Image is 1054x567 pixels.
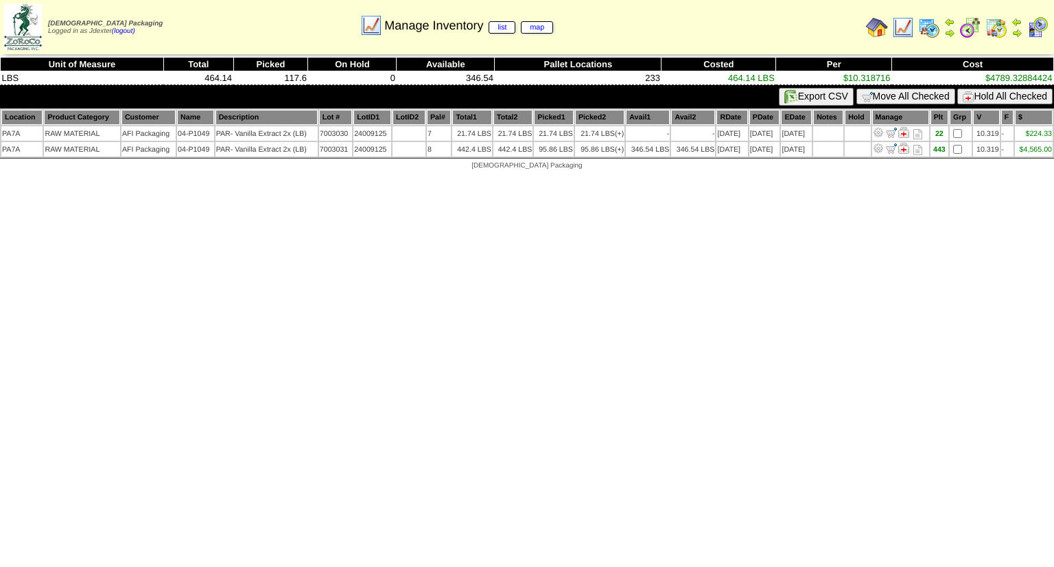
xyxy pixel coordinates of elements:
img: Move [886,127,897,138]
a: (logout) [112,27,135,35]
td: 442.4 LBS [493,142,533,157]
img: Manage Hold [898,143,909,154]
td: 8 [427,142,451,157]
td: 346.54 LBS [626,142,670,157]
td: 464.14 [163,71,233,85]
td: PAR- Vanilla Extract 2x (LB) [215,142,318,157]
div: 22 [931,130,948,138]
th: Available [397,58,495,71]
th: Notes [813,110,843,125]
td: $4789.32884424 [892,71,1054,85]
img: line_graph.gif [892,16,914,38]
th: EDate [781,110,812,125]
td: LBS [1,71,164,85]
img: calendarprod.gif [918,16,940,38]
td: [DATE] [781,126,812,141]
a: list [489,21,515,34]
img: arrowright.gif [944,27,955,38]
td: 442.4 LBS [452,142,492,157]
th: Unit of Measure [1,58,164,71]
td: 0 [308,71,397,85]
td: - [1001,126,1014,141]
td: [DATE] [716,142,747,157]
img: calendarblend.gif [959,16,981,38]
th: Avail1 [626,110,670,125]
th: V [973,110,999,125]
th: F [1001,110,1014,125]
img: Adjust [873,127,884,138]
th: Total1 [452,110,492,125]
th: LotID2 [393,110,425,125]
th: LotID1 [353,110,391,125]
th: Costed [661,58,776,71]
th: PDate [749,110,780,125]
img: home.gif [866,16,888,38]
th: Hold [845,110,870,125]
th: Pal# [427,110,451,125]
img: cart.gif [862,91,873,102]
td: 04-P1049 [177,126,214,141]
th: Picked [233,58,308,71]
th: Avail2 [671,110,715,125]
td: 95.86 LBS [575,142,624,157]
img: excel.gif [784,90,798,104]
td: RAW MATERIAL [44,126,119,141]
td: AFI Packaging [121,142,176,157]
img: arrowleft.gif [944,16,955,27]
th: Plt [930,110,948,125]
td: 21.74 LBS [575,126,624,141]
th: Lot # [319,110,352,125]
img: Move [886,143,897,154]
td: [DATE] [749,142,780,157]
td: RAW MATERIAL [44,142,119,157]
div: (+) [615,146,624,154]
th: Picked2 [575,110,624,125]
img: arrowleft.gif [1011,16,1022,27]
div: 10.319 [974,130,998,138]
button: Export CSV [779,88,854,106]
th: $ [1015,110,1053,125]
td: [DATE] [781,142,812,157]
th: Manage [872,110,929,125]
th: Location [1,110,43,125]
td: 24009125 [353,126,391,141]
td: PA7A [1,126,43,141]
th: Product Category [44,110,119,125]
td: 7 [427,126,451,141]
th: Total [163,58,233,71]
a: map [521,21,553,34]
img: calendarcustomer.gif [1027,16,1049,38]
th: Total2 [493,110,533,125]
td: 7003031 [319,142,352,157]
th: Pallet Locations [495,58,661,71]
td: 7003030 [319,126,352,141]
div: (+) [615,130,624,138]
span: Logged in as Jdexter [48,20,163,35]
th: Grp [950,110,972,125]
button: Move All Checked [856,89,955,104]
td: 21.74 LBS [493,126,533,141]
td: $10.318716 [776,71,892,85]
td: 24009125 [353,142,391,157]
td: [DATE] [716,126,747,141]
div: 10.319 [974,146,998,154]
td: [DATE] [749,126,780,141]
td: 117.6 [233,71,308,85]
i: Note [913,129,922,139]
th: Name [177,110,214,125]
td: PA7A [1,142,43,157]
a: $4,565.00 [1016,146,1052,154]
td: 464.14 LBS [661,71,776,85]
td: 95.86 LBS [534,142,574,157]
td: - [626,126,670,141]
span: Manage Inventory [384,19,553,33]
td: 233 [495,71,661,85]
th: Customer [121,110,176,125]
th: RDate [716,110,747,125]
i: Note [913,145,922,155]
img: arrowright.gif [1011,27,1022,38]
td: 346.54 LBS [671,142,715,157]
div: 443 [931,146,948,154]
th: Description [215,110,318,125]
